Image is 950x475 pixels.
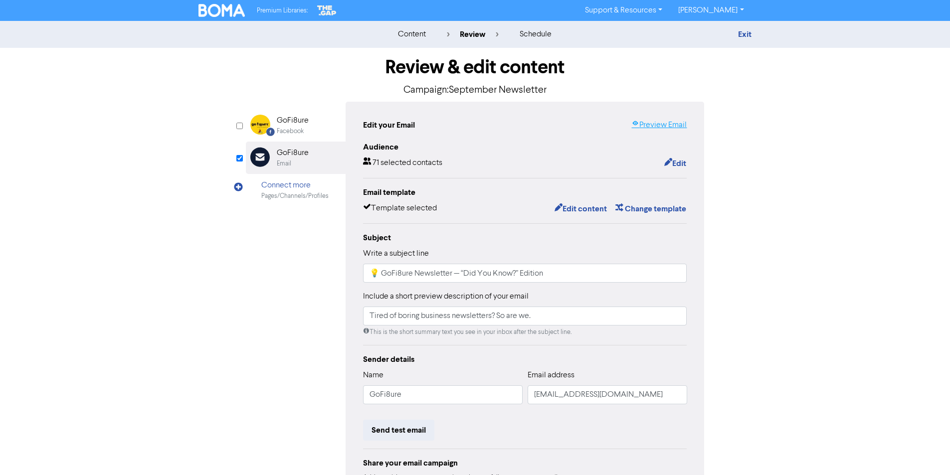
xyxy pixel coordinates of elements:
div: Email template [363,186,687,198]
div: Pages/Channels/Profiles [261,191,329,201]
div: review [447,28,499,40]
a: Exit [738,29,752,39]
div: 71 selected contacts [363,157,442,170]
div: Template selected [363,202,437,215]
span: Premium Libraries: [257,7,308,14]
button: Change template [615,202,687,215]
div: Share your email campaign [363,457,687,469]
div: Connect more [261,179,329,191]
div: GoFi8ure [277,147,309,159]
div: GoFi8ure [277,115,309,127]
div: Subject [363,232,687,244]
a: Preview Email [631,119,687,131]
label: Name [363,369,383,381]
button: Edit [664,157,687,170]
div: Audience [363,141,687,153]
div: This is the short summary text you see in your inbox after the subject line. [363,327,687,337]
div: Connect morePages/Channels/Profiles [246,174,346,206]
div: Facebook GoFi8ureFacebook [246,109,346,142]
div: Email [277,159,291,168]
img: Facebook [250,115,270,135]
label: Write a subject line [363,248,429,260]
a: Support & Resources [577,2,670,18]
p: Campaign: September Newsletter [246,83,705,98]
img: The Gap [316,4,338,17]
label: Include a short preview description of your email [363,291,529,303]
div: content [398,28,426,40]
div: schedule [520,28,552,40]
div: Facebook [277,127,304,136]
a: [PERSON_NAME] [670,2,752,18]
iframe: Chat Widget [900,427,950,475]
div: Edit your Email [363,119,415,131]
div: Sender details [363,353,687,365]
label: Email address [528,369,574,381]
button: Send test email [363,420,434,441]
div: GoFi8ureEmail [246,142,346,174]
button: Edit content [554,202,607,215]
img: BOMA Logo [198,4,245,17]
h1: Review & edit content [246,56,705,79]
